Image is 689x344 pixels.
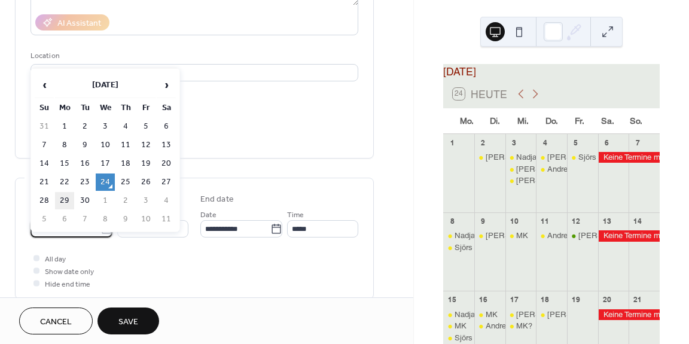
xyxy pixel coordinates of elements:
div: Keine Termine möglich [598,152,660,163]
th: Sa [157,99,176,117]
div: [PERSON_NAME] [486,230,552,241]
td: 3 [136,192,156,209]
div: MK? [505,321,536,331]
td: 14 [35,155,54,172]
div: Nadja [443,230,474,241]
div: Elke [536,309,567,320]
div: Andre&Katja [536,164,567,175]
td: 5 [136,118,156,135]
div: [PERSON_NAME] [516,164,583,175]
td: 2 [116,192,135,209]
div: Andre&Katja [547,164,591,175]
div: 20 [602,295,612,305]
td: 8 [55,136,74,154]
span: › [157,73,175,97]
div: Nadja [443,309,474,320]
span: Date [200,209,217,221]
div: Andre&Katja [474,321,505,331]
span: Save [118,316,138,328]
div: [PERSON_NAME] [547,309,614,320]
div: [PERSON_NAME] [516,175,583,186]
div: Mo. [453,109,481,133]
div: Location [31,50,356,62]
div: End date [200,193,234,206]
div: 15 [447,295,458,305]
td: 27 [157,173,176,191]
div: MK? [516,321,532,331]
button: Save [97,308,159,334]
th: [DATE] [55,72,156,98]
div: 16 [478,295,488,305]
div: Nadja [505,152,536,163]
div: 13 [602,217,612,227]
td: 4 [157,192,176,209]
div: [PERSON_NAME] [547,152,614,163]
td: 26 [136,173,156,191]
td: 3 [96,118,115,135]
div: MK [516,230,528,241]
div: Sjörs [443,333,474,343]
td: 11 [116,136,135,154]
div: [PERSON_NAME]? [516,309,587,320]
div: [DATE] [443,64,660,80]
div: MK [505,230,536,241]
td: 24 [96,173,115,191]
div: MK [486,309,498,320]
div: MK [455,321,467,331]
th: Fr [136,99,156,117]
td: 1 [96,192,115,209]
div: Fr. [566,109,594,133]
div: 12 [571,217,581,227]
div: Nadja [455,309,475,320]
td: 19 [136,155,156,172]
td: 20 [157,155,176,172]
td: 9 [116,211,135,228]
div: Michael [536,152,567,163]
div: Sjörs [455,333,472,343]
div: Sjörs [578,152,596,163]
span: Hide end time [45,278,90,291]
div: 2 [478,138,488,148]
div: Sjörs [455,242,472,253]
td: 16 [75,155,94,172]
td: 4 [116,118,135,135]
div: [PERSON_NAME] [486,152,552,163]
div: So. [622,109,650,133]
div: MK [443,321,474,331]
div: Keine Termine möglich [598,230,660,241]
div: 19 [571,295,581,305]
div: Florian [505,164,536,175]
td: 9 [75,136,94,154]
th: We [96,99,115,117]
div: 21 [633,295,643,305]
span: Time [287,209,304,221]
div: Mi. [509,109,537,133]
div: Nadja [455,230,475,241]
td: 6 [55,211,74,228]
div: 3 [509,138,519,148]
span: Cancel [40,316,72,328]
div: Sebastian [567,230,598,241]
div: 18 [540,295,550,305]
div: 1 [447,138,458,148]
div: Keine Termine möglich [598,309,660,320]
div: Andre&Katja [536,230,567,241]
td: 18 [116,155,135,172]
td: 17 [96,155,115,172]
button: Cancel [19,308,93,334]
div: 17 [509,295,519,305]
span: Show date only [45,266,94,278]
td: 5 [35,211,54,228]
td: 11 [157,211,176,228]
div: Andre&Katja [486,321,529,331]
td: 15 [55,155,74,172]
div: Sjörs [443,242,474,253]
span: ‹ [35,73,53,97]
div: Sa. [594,109,622,133]
div: 14 [633,217,643,227]
div: Nadja [516,152,536,163]
th: Th [116,99,135,117]
td: 31 [35,118,54,135]
div: Steffen [505,175,536,186]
